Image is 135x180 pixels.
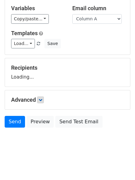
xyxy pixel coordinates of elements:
[55,116,102,128] a: Send Test Email
[5,116,25,128] a: Send
[11,96,124,103] h5: Advanced
[11,5,63,12] h5: Variables
[27,116,54,128] a: Preview
[11,39,35,48] a: Load...
[11,30,38,36] a: Templates
[11,64,124,71] h5: Recipients
[11,14,49,24] a: Copy/paste...
[11,64,124,80] div: Loading...
[104,150,135,180] iframe: Chat Widget
[72,5,124,12] h5: Email column
[44,39,61,48] button: Save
